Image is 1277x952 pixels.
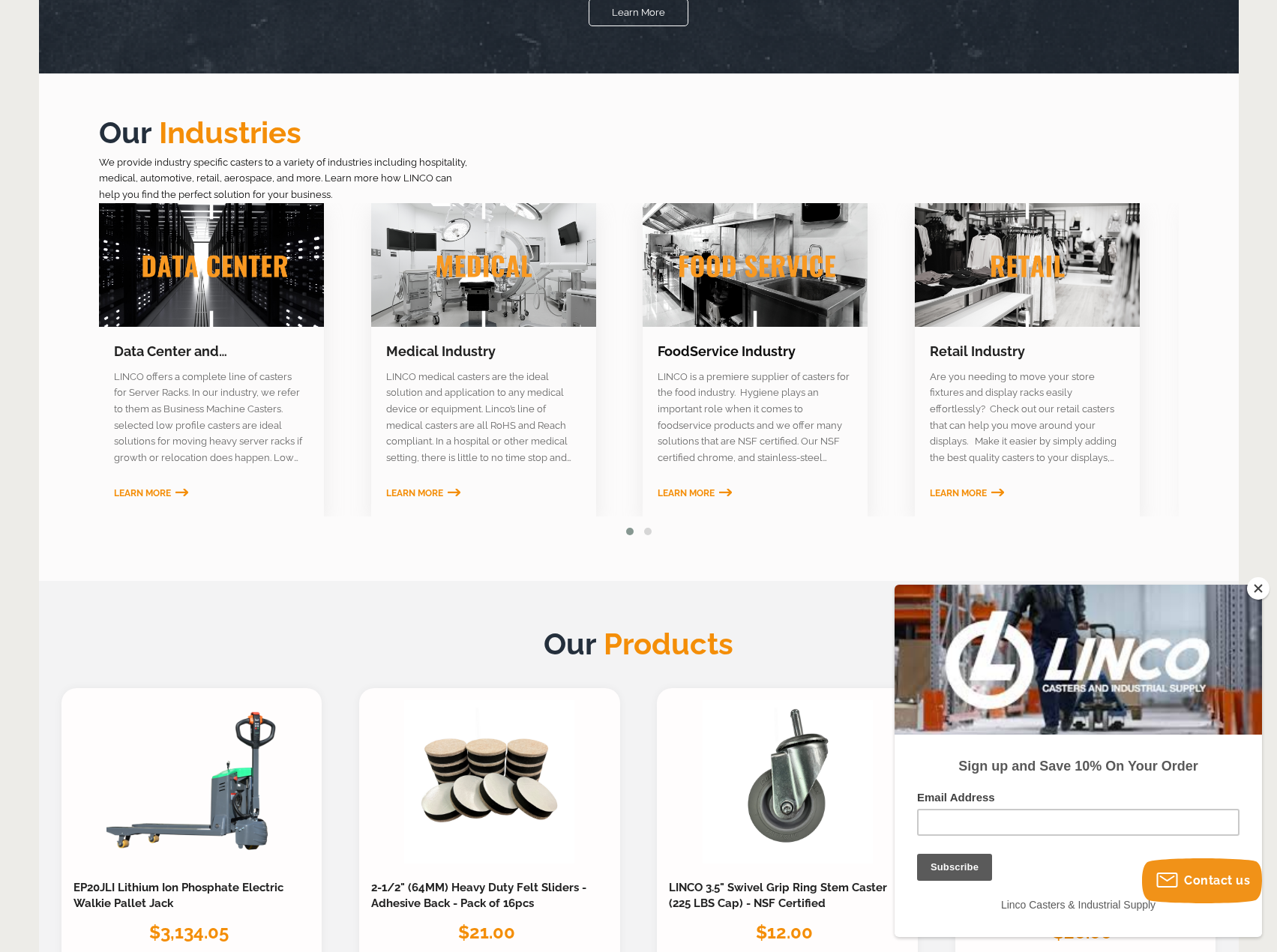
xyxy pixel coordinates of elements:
span: Linco Casters & Industrial Supply [106,314,261,326]
a: Learn More [658,488,732,498]
span: $21.00 [458,921,515,943]
section: LINCO is a premiere supplier of casters for the food industry. Hygiene plays an important role wh... [643,369,868,466]
span: Learn More [386,488,443,498]
span: $3,134.05 [149,921,229,943]
h2: Our [99,111,1179,154]
strong: Sign up and Save 10% On Your Order [64,174,303,189]
h2: Our [39,622,1239,666]
button: Contact us [1142,858,1262,903]
a: Retail Industry [930,343,1025,359]
span: $12.00 [756,921,813,943]
p: We provide industry specific casters to a variety of industries including hospitality, medical, a... [99,154,474,203]
a: Learn More [930,488,1004,498]
a: FoodService Industry [658,343,796,359]
span: Learn More [930,488,987,498]
a: 2-1/2" (64MM) Heavy Duty Felt Sliders - Adhesive Back - Pack of 16pcs [371,881,586,911]
input: Subscribe [22,269,97,296]
span: Products [596,626,733,661]
a: Learn More [114,488,188,498]
a: Data Center and Semiconductor [114,343,227,379]
a: LINCO 3.5" Swivel Grip Ring Stem Caster (225 LBS Cap) - NSF Certified [669,881,887,911]
span: Industries [151,115,301,150]
a: EP20JLI Lithium Ion Phosphate Electric Walkie Pallet Jack [73,881,283,911]
span: Learn More [658,488,715,498]
a: Learn More [386,488,460,498]
section: LINCO medical casters are the ideal solution and application to any medical device or equipment. ... [371,369,596,466]
section: Are you needing to move your store fixtures and display racks easily effortlessly? Check out our ... [915,369,1140,466]
span: Learn More [114,488,171,498]
a: Medical Industry [386,343,496,359]
label: Email Address [22,206,345,224]
section: LINCO offers a complete line of casters for Server Racks. In our industry, we refer to them as Bu... [99,369,324,466]
span: Contact us [1184,873,1250,888]
button: Close [1247,577,1270,600]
